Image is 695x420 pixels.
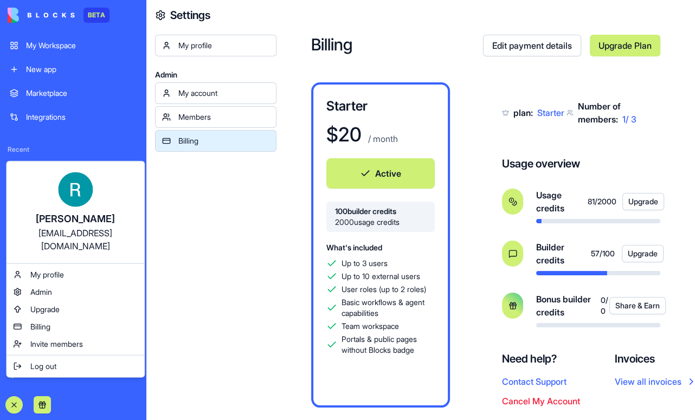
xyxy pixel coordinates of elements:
[9,283,142,301] a: Admin
[30,321,50,332] span: Billing
[30,304,60,315] span: Upgrade
[30,287,52,298] span: Admin
[30,269,64,280] span: My profile
[17,211,133,227] div: [PERSON_NAME]
[58,172,93,207] img: ACg8ocIQaqk-1tPQtzwxiZ7ZlP6dcFgbwUZ5nqaBNAw22a2oECoLioo=s96-c
[9,164,142,261] a: [PERSON_NAME][EMAIL_ADDRESS][DOMAIN_NAME]
[9,301,142,318] a: Upgrade
[30,361,56,372] span: Log out
[9,335,142,353] a: Invite members
[30,339,83,350] span: Invite members
[9,266,142,283] a: My profile
[3,145,143,154] span: Recent
[9,318,142,335] a: Billing
[17,227,133,253] div: [EMAIL_ADDRESS][DOMAIN_NAME]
